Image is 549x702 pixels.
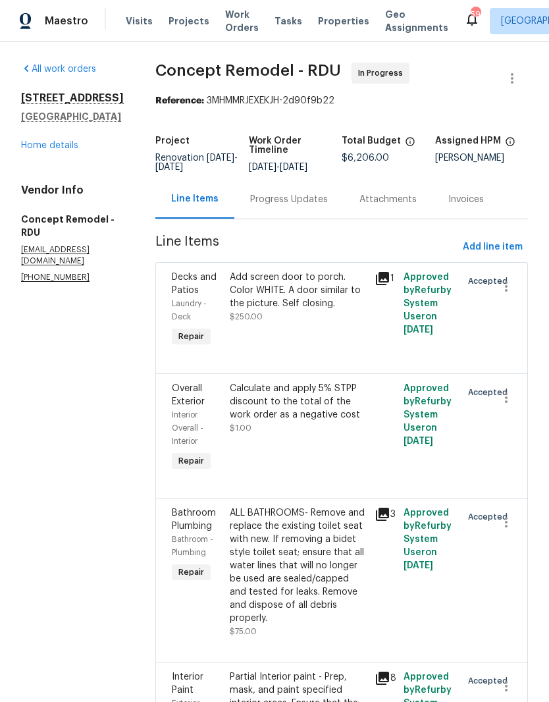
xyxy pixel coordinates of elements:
span: Bathroom Plumbing [172,508,216,531]
span: The total cost of line items that have been proposed by Opendoor. This sum includes line items th... [405,136,415,153]
span: Renovation [155,153,238,172]
span: In Progress [358,67,408,80]
span: Concept Remodel - RDU [155,63,341,78]
span: Geo Assignments [385,8,448,34]
span: [DATE] [249,163,276,172]
span: [DATE] [155,163,183,172]
span: Maestro [45,14,88,28]
span: $6,206.00 [342,153,389,163]
h4: Vendor Info [21,184,124,197]
span: Laundry - Deck [172,300,207,321]
div: 59 [471,8,480,21]
a: All work orders [21,65,96,74]
div: 3 [375,506,396,522]
span: $75.00 [230,628,257,635]
span: Accepted [468,674,513,688]
span: Decks and Patios [172,273,217,295]
span: $250.00 [230,313,263,321]
span: [DATE] [280,163,307,172]
button: Add line item [457,235,528,259]
span: [DATE] [404,325,433,335]
span: Add line item [463,239,523,256]
span: [DATE] [207,153,234,163]
div: Progress Updates [250,193,328,206]
div: 3MHMMRJEXEKJH-2d90f9b22 [155,94,528,107]
span: Repair [173,330,209,343]
span: [DATE] [404,437,433,446]
span: - [249,163,307,172]
span: Interior Paint [172,672,203,695]
a: Home details [21,141,78,150]
span: Work Orders [225,8,259,34]
span: Line Items [155,235,457,259]
span: Interior Overall - Interior [172,411,203,445]
span: Overall Exterior [172,384,205,406]
span: Repair [173,454,209,468]
span: Accepted [468,275,513,288]
span: Visits [126,14,153,28]
div: Add screen door to porch. Color WHITE. A door similar to the picture. Self closing. [230,271,367,310]
span: Projects [169,14,209,28]
span: Accepted [468,510,513,524]
span: Approved by Refurby System User on [404,273,452,335]
div: ALL BATHROOMS- Remove and replace the existing toilet seat with new. If removing a bidet style to... [230,506,367,625]
h5: Project [155,136,190,146]
span: Bathroom - Plumbing [172,535,213,556]
h5: Total Budget [342,136,401,146]
span: $1.00 [230,424,251,432]
div: Line Items [171,192,219,205]
span: - [155,153,238,172]
div: Attachments [359,193,417,206]
span: Approved by Refurby System User on [404,384,452,446]
span: [DATE] [404,561,433,570]
span: Approved by Refurby System User on [404,508,452,570]
h5: Work Order Timeline [249,136,342,155]
div: 1 [375,271,396,286]
h5: Assigned HPM [435,136,501,146]
div: Calculate and apply 5% STPP discount to the total of the work order as a negative cost [230,382,367,421]
div: 8 [375,670,396,686]
span: Tasks [274,16,302,26]
div: [PERSON_NAME] [435,153,529,163]
span: Repair [173,566,209,579]
h5: Concept Remodel - RDU [21,213,124,239]
span: The hpm assigned to this work order. [505,136,515,153]
span: Properties [318,14,369,28]
b: Reference: [155,96,204,105]
div: Invoices [448,193,484,206]
span: Accepted [468,386,513,399]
